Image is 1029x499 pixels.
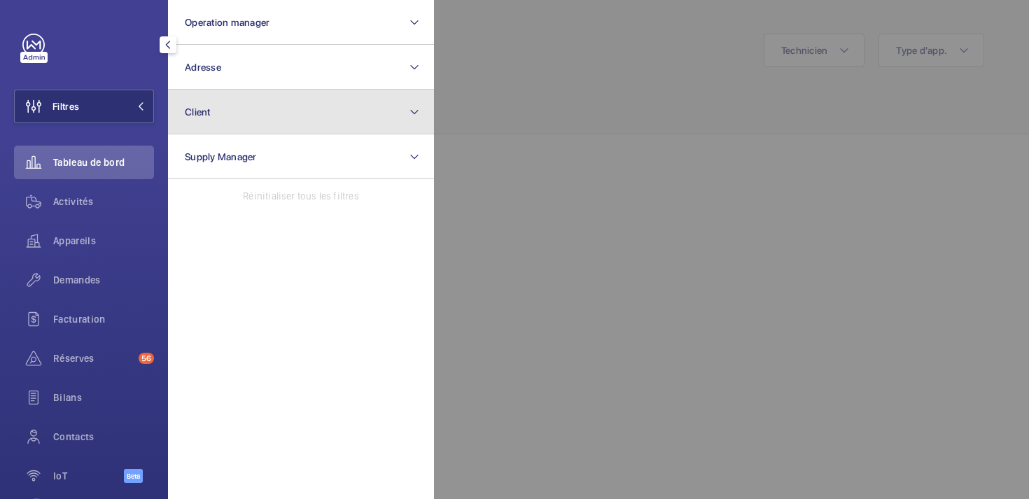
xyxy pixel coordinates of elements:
[52,99,79,113] span: Filtres
[53,234,154,248] span: Appareils
[139,353,154,364] span: 56
[53,391,154,405] span: Bilans
[53,273,154,287] span: Demandes
[53,469,124,483] span: IoT
[53,312,154,326] span: Facturation
[53,155,154,169] span: Tableau de bord
[14,90,154,123] button: Filtres
[53,430,154,444] span: Contacts
[53,195,154,209] span: Activités
[124,469,143,483] span: Beta
[53,351,133,365] span: Réserves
